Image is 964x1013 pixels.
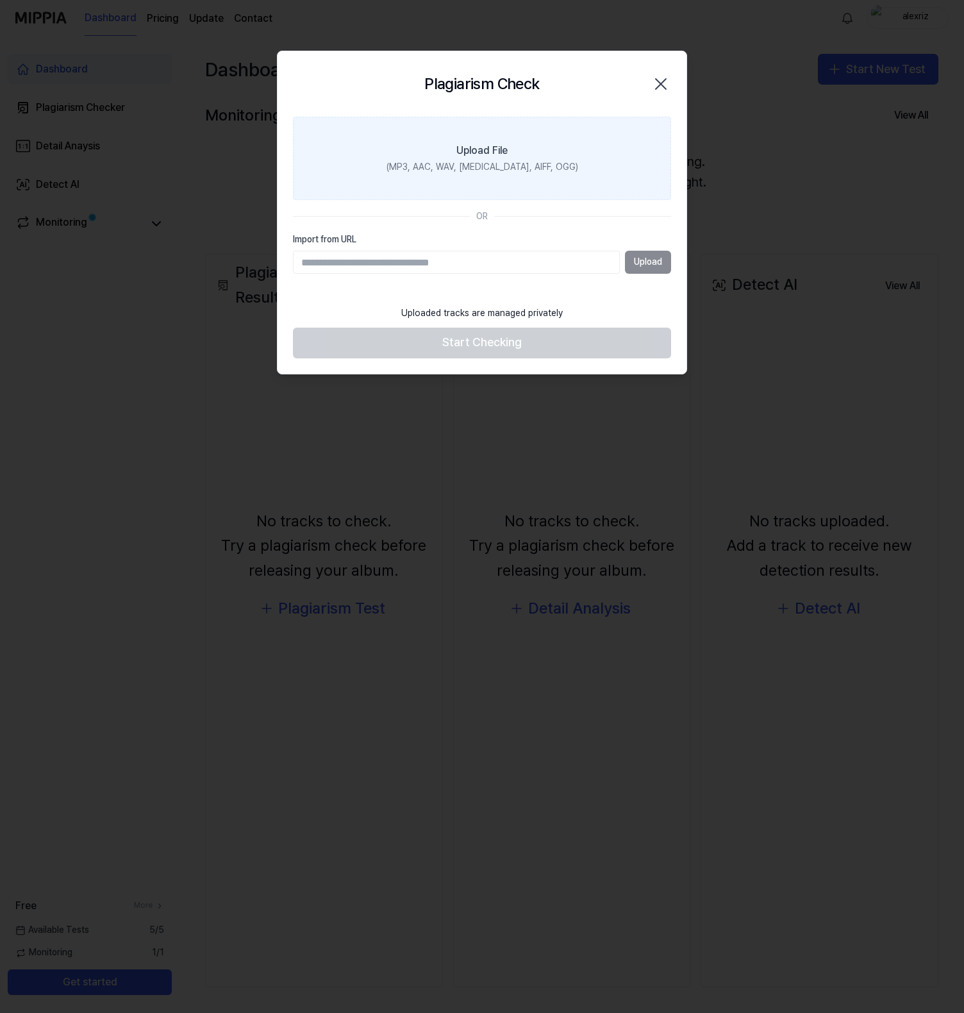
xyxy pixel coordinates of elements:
[476,210,488,223] div: OR
[424,72,539,96] h2: Plagiarism Check
[386,161,578,174] div: (MP3, AAC, WAV, [MEDICAL_DATA], AIFF, OGG)
[394,299,570,328] div: Uploaded tracks are managed privately
[293,233,671,246] label: Import from URL
[456,143,508,158] div: Upload File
